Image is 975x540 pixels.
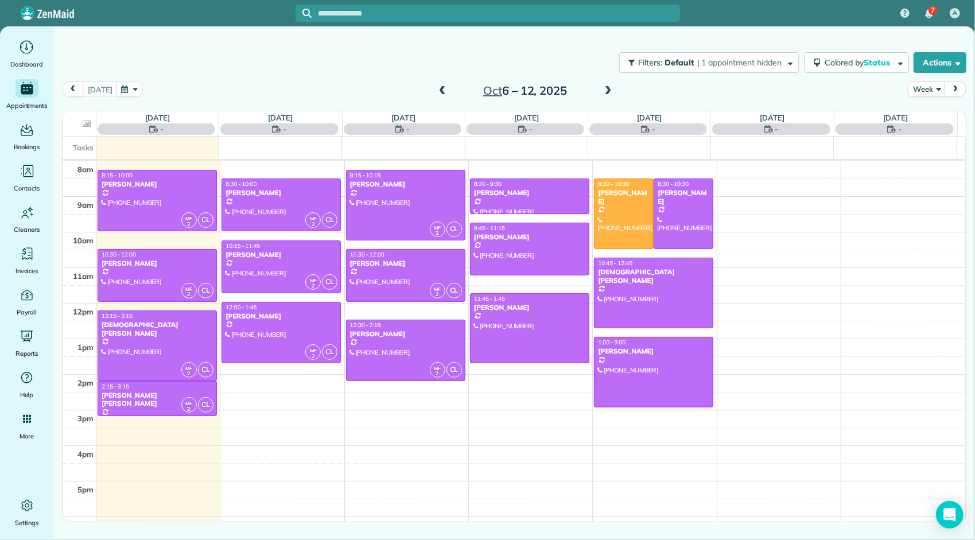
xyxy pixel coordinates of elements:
div: [PERSON_NAME] [349,259,462,267]
small: 2 [182,219,196,230]
span: CL [446,362,462,378]
a: [DATE] [637,113,662,122]
a: Cleaners [5,203,49,235]
span: 2pm [77,378,94,387]
span: MF [434,286,441,292]
button: next [945,81,966,97]
small: 2 [306,281,320,292]
span: 12:30 - 2:15 [350,321,381,329]
span: 8:15 - 10:00 [102,172,133,179]
span: 10:15 - 11:45 [226,242,260,250]
span: 12:00 - 1:45 [226,304,257,311]
span: 8:30 - 10:30 [598,180,629,188]
span: - [652,123,655,135]
div: [PERSON_NAME] [473,304,586,312]
span: 11:45 - 1:45 [474,295,505,302]
small: 2 [182,368,196,379]
span: Bookings [14,141,40,153]
h2: 6 – 12, 2025 [453,84,597,97]
span: 10:30 - 12:00 [102,251,136,258]
div: 7 unread notifications [917,1,941,26]
a: Reports [5,327,49,359]
span: MF [310,277,317,283]
small: 2 [430,228,445,239]
a: [DATE] [269,113,293,122]
span: - [898,123,902,135]
button: prev [62,81,84,97]
span: Help [20,389,34,401]
span: 8:30 - 10:30 [658,180,689,188]
span: MF [186,365,193,371]
span: 1pm [77,343,94,352]
small: 2 [430,368,445,379]
button: Actions [914,52,966,73]
a: Help [5,368,49,401]
span: CL [322,344,337,360]
button: Colored byStatus [805,52,909,73]
span: 8am [77,165,94,174]
span: Contacts [14,182,40,194]
a: Filters: Default | 1 appointment hidden [613,52,798,73]
span: - [406,123,410,135]
span: Settings [15,517,39,529]
small: 2 [430,289,445,300]
div: [PERSON_NAME] [473,189,586,197]
span: 8:30 - 9:30 [474,180,502,188]
span: MF [186,286,193,292]
span: Colored by [825,57,894,68]
a: [DATE] [145,113,170,122]
div: [DEMOGRAPHIC_DATA][PERSON_NAME] [597,268,710,285]
span: 10am [73,236,94,245]
span: CL [322,274,337,290]
span: 9:45 - 11:15 [474,224,505,232]
span: CL [198,212,213,228]
button: Week [908,81,945,97]
span: Invoices [15,265,38,277]
a: Dashboard [5,38,49,70]
a: Settings [5,496,49,529]
span: 3pm [77,414,94,423]
span: MF [186,400,193,406]
div: [PERSON_NAME] [657,189,710,205]
div: [PERSON_NAME] [PERSON_NAME] [101,391,213,408]
button: Focus search [296,9,312,18]
span: - [160,123,164,135]
span: 4pm [77,449,94,459]
span: CL [446,222,462,237]
span: | 1 appointment hidden [697,57,782,68]
svg: Focus search [302,9,312,18]
span: 12:15 - 2:15 [102,312,133,320]
span: Tasks [73,143,94,152]
span: Appointments [6,100,48,111]
a: [DATE] [514,113,539,122]
div: [PERSON_NAME] [101,259,213,267]
span: CL [198,283,213,298]
span: 6pm [77,520,94,530]
a: Invoices [5,244,49,277]
span: More [20,430,34,442]
div: [DEMOGRAPHIC_DATA][PERSON_NAME] [101,321,213,337]
span: Default [665,57,695,68]
div: [PERSON_NAME] [225,312,337,320]
small: 2 [182,404,196,415]
a: [DATE] [883,113,908,122]
span: Status [864,57,892,68]
span: - [283,123,286,135]
button: [DATE] [83,81,117,97]
span: 7 [931,6,935,15]
small: 2 [182,289,196,300]
button: Filters: Default | 1 appointment hidden [619,52,798,73]
span: Payroll [17,306,37,318]
span: 12pm [73,307,94,316]
span: MF [434,365,441,371]
div: [PERSON_NAME] [597,189,650,205]
span: Filters: [638,57,662,68]
a: Contacts [5,162,49,194]
div: [PERSON_NAME] [101,180,213,188]
span: MF [434,224,441,231]
span: Dashboard [10,59,43,70]
span: - [775,123,779,135]
span: Reports [15,348,38,359]
span: 10:45 - 12:45 [598,259,632,267]
span: 1:00 - 3:00 [598,339,626,346]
